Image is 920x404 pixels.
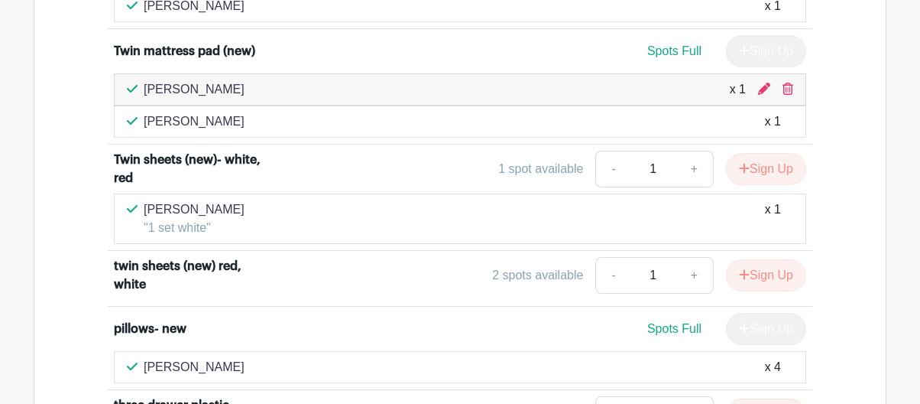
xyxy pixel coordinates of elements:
[498,160,583,178] div: 1 spot available
[647,44,701,57] span: Spots Full
[144,219,245,237] p: "1 set white"
[114,320,186,338] div: pillows- new
[765,112,781,131] div: x 1
[595,151,630,187] a: -
[726,259,806,292] button: Sign Up
[144,358,245,376] p: [PERSON_NAME]
[144,80,245,99] p: [PERSON_NAME]
[675,151,714,187] a: +
[726,153,806,185] button: Sign Up
[675,257,714,294] a: +
[114,257,269,294] div: twin sheets (new) red, white
[492,266,583,285] div: 2 spots available
[114,151,269,187] div: Twin sheets (new)- white, red
[765,200,781,237] div: x 1
[114,42,255,60] div: Twin mattress pad (new)
[595,257,630,294] a: -
[647,322,701,335] span: Spots Full
[144,200,245,219] p: [PERSON_NAME]
[730,80,746,99] div: x 1
[144,112,245,131] p: [PERSON_NAME]
[765,358,781,376] div: x 4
